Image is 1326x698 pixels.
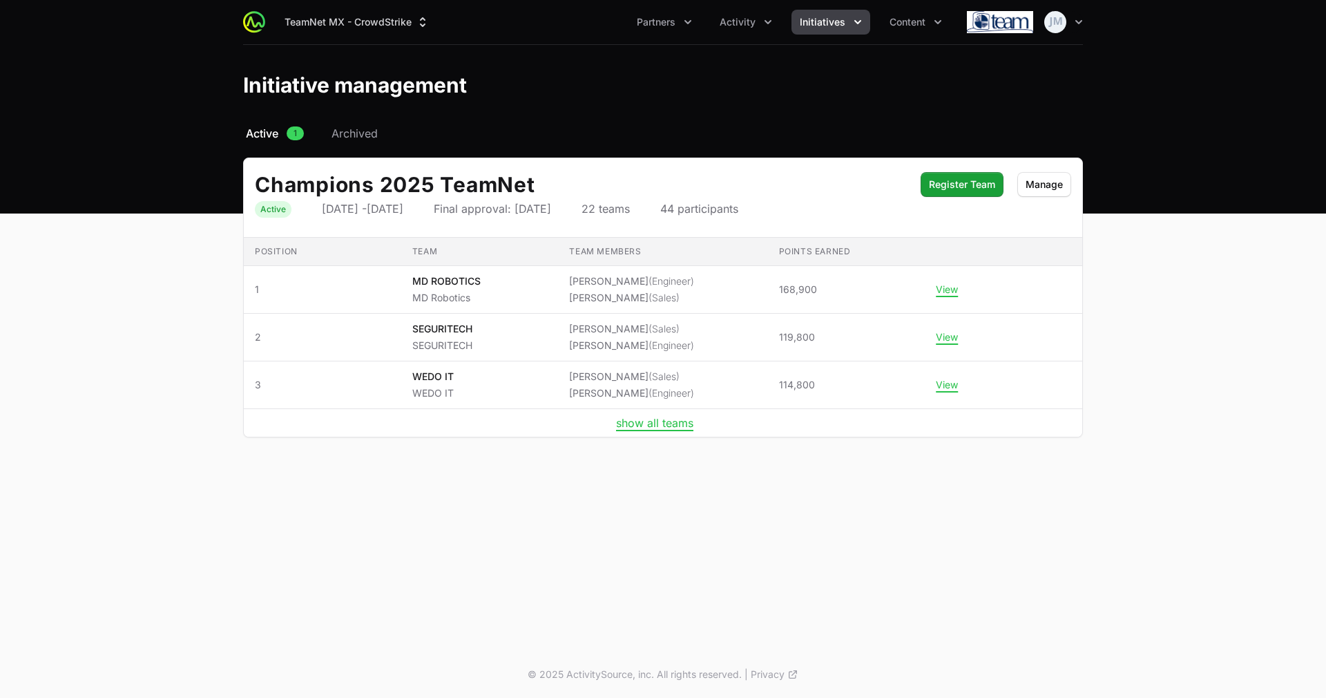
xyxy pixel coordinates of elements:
[287,126,304,140] span: 1
[660,202,738,216] p: 44 participants
[616,416,710,430] button: show all teams
[800,15,845,29] span: Initiatives
[637,15,675,29] span: Partners
[276,10,438,35] div: Supplier switch menu
[246,125,278,142] span: Active
[244,238,401,266] th: Position
[412,339,472,352] p: SEGURITECH
[648,387,694,399] span: (Engineer)
[936,379,958,391] button: View
[569,386,694,400] li: [PERSON_NAME]
[779,330,815,344] span: 119,800
[648,275,694,287] span: (Engineer)
[648,323,680,334] span: (Sales)
[779,378,815,392] span: 114,800
[791,10,870,35] div: Initiatives menu
[255,172,907,197] h2: Champions 2025 TeamNet
[265,10,950,35] div: Main navigation
[628,10,700,35] button: Partners
[1017,172,1071,197] button: Manage
[791,10,870,35] button: Initiatives
[1026,176,1063,193] span: Manage
[648,292,680,303] span: (Sales)
[243,125,1083,142] nav: Initiative activity log navigation
[711,10,780,35] div: Activity menu
[890,15,925,29] span: Content
[768,238,925,266] th: Points earned
[569,339,694,352] li: [PERSON_NAME]
[243,11,265,33] img: ActivitySource
[412,386,454,400] p: WEDO IT
[648,370,680,382] span: (Sales)
[255,330,390,344] span: 2
[921,172,1003,197] button: Register Team
[569,322,694,336] li: [PERSON_NAME]
[881,10,950,35] div: Content menu
[1044,11,1066,33] img: Juan Manuel Zuleta
[569,370,694,384] li: [PERSON_NAME]
[569,291,694,305] li: [PERSON_NAME]
[936,331,958,343] button: View
[255,378,390,392] span: 3
[929,176,995,193] span: Register Team
[412,274,481,288] p: MD ROBOTICS
[648,339,694,351] span: (Engineer)
[528,668,742,681] p: © 2025 ActivitySource, inc. All rights reserved.
[243,158,1083,437] div: Initiative details
[936,283,958,296] button: View
[558,238,767,266] th: Team members
[329,125,381,142] a: Archived
[276,10,438,35] button: TeamNet MX - CrowdStrike
[331,125,378,142] span: Archived
[779,283,817,296] span: 168,900
[967,8,1033,36] img: TeamNet MX
[243,125,307,142] a: Active1
[322,202,403,216] p: [DATE] - [DATE]
[569,274,694,288] li: [PERSON_NAME]
[255,283,390,296] span: 1
[412,322,472,336] p: SEGURITECH
[628,10,700,35] div: Partners menu
[582,202,630,216] p: 22 teams
[711,10,780,35] button: Activity
[434,202,551,216] p: Final approval: [DATE]
[881,10,950,35] button: Content
[751,668,798,681] a: Privacy
[412,370,454,384] p: WEDO IT
[401,238,559,266] th: Team
[412,291,481,305] p: MD Robotics
[720,15,756,29] span: Activity
[243,73,467,97] h1: Initiative management
[744,668,748,681] span: |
